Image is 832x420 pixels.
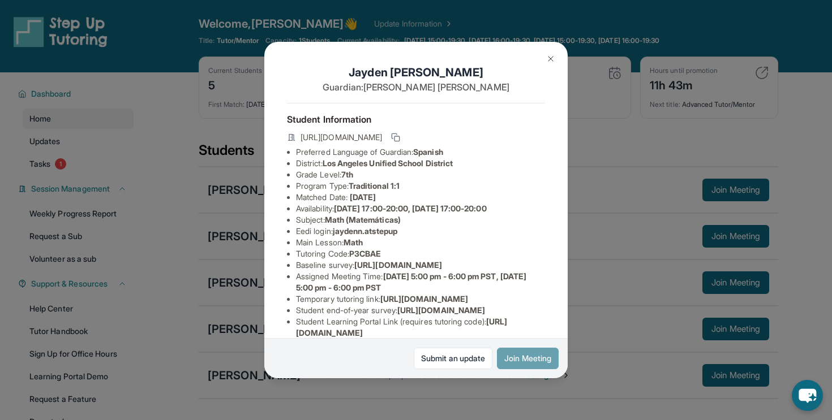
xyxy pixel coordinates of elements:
span: [URL][DOMAIN_NAME] [301,132,382,143]
img: Close Icon [546,54,555,63]
li: District: [296,158,545,169]
span: [URL][DOMAIN_NAME] [397,305,485,315]
span: 7th [341,170,353,179]
span: Math (Matemáticas) [325,215,401,224]
span: Los Angeles Unified School District [323,158,453,168]
li: Student Learning Portal Link (requires tutoring code) : [296,316,545,339]
p: Guardian: [PERSON_NAME] [PERSON_NAME] [287,80,545,94]
span: [DATE] 5:00 pm - 6:00 pm PST, [DATE] 5:00 pm - 6:00 pm PST [296,271,526,292]
span: P3CBAE [349,249,381,258]
li: Baseline survey : [296,259,545,271]
span: [URL][DOMAIN_NAME] [354,260,442,270]
span: jaydenn.atstepup [333,226,397,236]
span: Math [344,237,363,247]
li: Temporary tutoring link : [296,293,545,305]
li: Main Lesson : [296,237,545,248]
li: Student end-of-year survey : [296,305,545,316]
li: Matched Date: [296,192,545,203]
span: Spanish [413,147,443,157]
a: Submit an update [414,348,492,369]
li: Availability: [296,203,545,214]
li: Tutoring Code : [296,248,545,259]
li: Program Type: [296,180,545,192]
li: Preferred Language of Guardian: [296,146,545,158]
li: Grade Level: [296,169,545,180]
span: [DATE] 17:00-20:00, [DATE] 17:00-20:00 [334,203,487,213]
button: chat-button [792,380,823,411]
button: Copy link [389,131,402,144]
li: Eedi login : [296,226,545,237]
button: Join Meeting [497,348,559,369]
span: [DATE] [350,192,376,202]
span: [URL][DOMAIN_NAME] [380,294,468,304]
li: Assigned Meeting Time : [296,271,545,293]
li: Subject : [296,214,545,226]
h1: Jayden [PERSON_NAME] [287,64,545,80]
h4: Student Information [287,112,545,126]
span: Traditional 1:1 [349,181,400,190]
